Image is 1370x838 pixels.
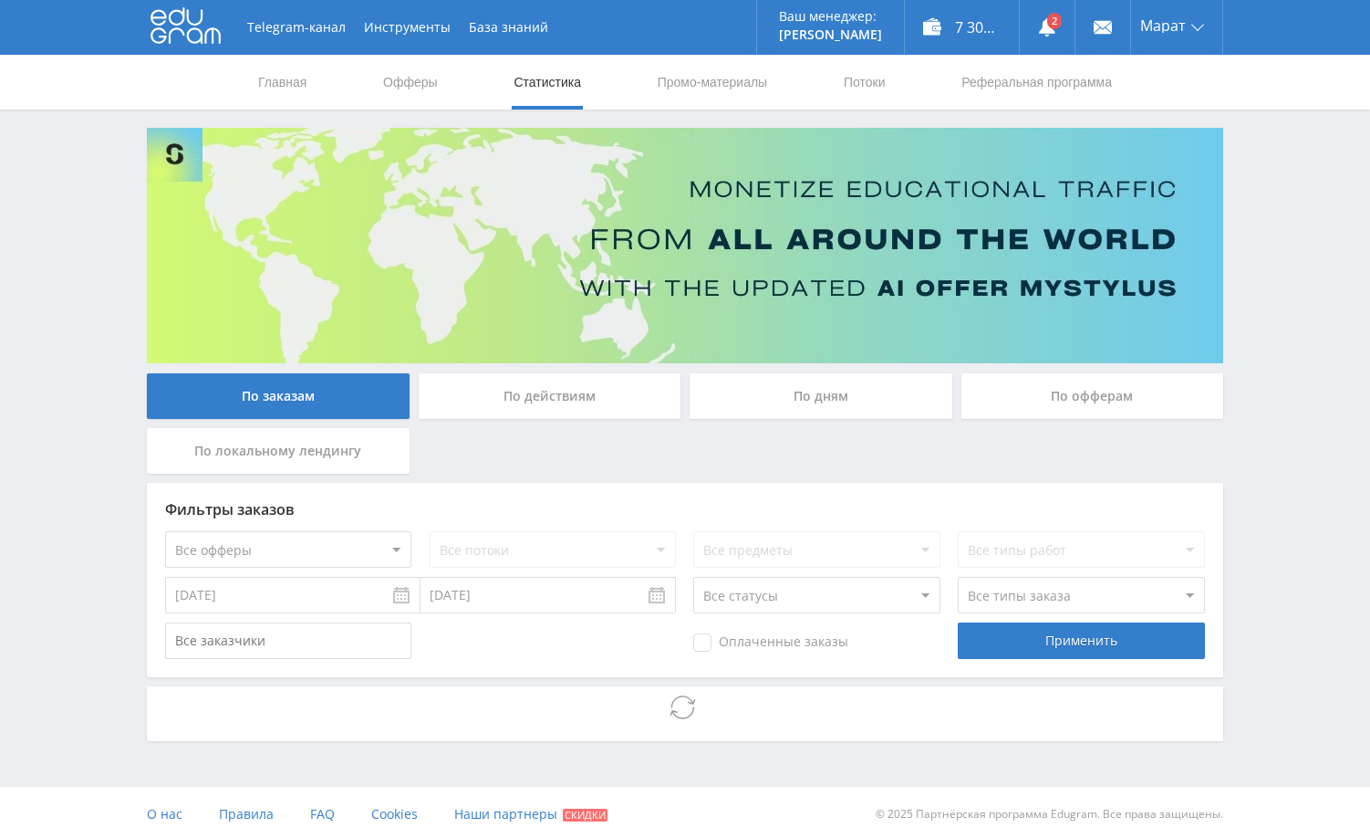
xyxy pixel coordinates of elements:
div: Фильтры заказов [165,501,1205,518]
span: Правила [219,805,274,822]
span: FAQ [310,805,335,822]
a: Офферы [381,55,440,110]
a: Статистика [512,55,583,110]
p: [PERSON_NAME] [779,27,882,42]
img: Banner [147,128,1223,363]
span: О нас [147,805,182,822]
div: По дням [690,373,952,419]
div: По офферам [961,373,1224,419]
span: Оплаченные заказы [693,634,848,652]
a: Потоки [842,55,887,110]
p: Ваш менеджер: [779,9,882,24]
div: По локальному лендингу [147,428,410,474]
span: Марат [1140,18,1186,33]
span: Скидки [563,809,607,822]
span: Наши партнеры [454,805,557,822]
a: Промо-материалы [656,55,769,110]
input: Все заказчики [165,623,411,659]
span: Cookies [371,805,418,822]
a: Реферальная программа [960,55,1114,110]
div: По действиям [419,373,681,419]
a: Главная [256,55,308,110]
div: Применить [958,623,1204,659]
div: По заказам [147,373,410,419]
